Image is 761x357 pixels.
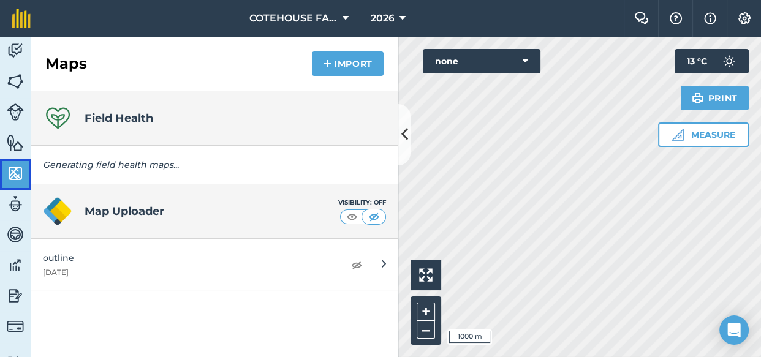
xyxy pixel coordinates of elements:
span: 13 ° C [687,49,707,73]
img: A cog icon [737,12,752,24]
div: outline [43,251,331,265]
img: A question mark icon [668,12,683,24]
img: svg+xml;base64,PD94bWwgdmVyc2lvbj0iMS4wIiBlbmNvZGluZz0idXRmLTgiPz4KPCEtLSBHZW5lcmF0b3I6IEFkb2JlIE... [7,42,24,60]
span: COTEHOUSE FARM [249,11,338,26]
img: svg+xml;base64,PD94bWwgdmVyc2lvbj0iMS4wIiBlbmNvZGluZz0idXRmLTgiPz4KPCEtLSBHZW5lcmF0b3I6IEFkb2JlIE... [7,287,24,305]
a: outline[DATE] [31,239,398,290]
img: svg+xml;base64,PD94bWwgdmVyc2lvbj0iMS4wIiBlbmNvZGluZz0idXRmLTgiPz4KPCEtLSBHZW5lcmF0b3I6IEFkb2JlIE... [7,225,24,244]
img: svg+xml;base64,PHN2ZyB4bWxucz0iaHR0cDovL3d3dy53My5vcmcvMjAwMC9zdmciIHdpZHRoPSIxOSIgaGVpZ2h0PSIyNC... [692,91,703,105]
img: Two speech bubbles overlapping with the left bubble in the forefront [634,12,649,24]
div: Open Intercom Messenger [719,315,749,345]
img: svg+xml;base64,PD94bWwgdmVyc2lvbj0iMS4wIiBlbmNvZGluZz0idXRmLTgiPz4KPCEtLSBHZW5lcmF0b3I6IEFkb2JlIE... [7,103,24,121]
h2: Maps [45,54,87,73]
img: svg+xml;base64,PHN2ZyB4bWxucz0iaHR0cDovL3d3dy53My5vcmcvMjAwMC9zdmciIHdpZHRoPSI1NiIgaGVpZ2h0PSI2MC... [7,72,24,91]
button: – [417,321,435,339]
em: Generating field health maps... [43,159,179,170]
button: none [423,49,540,73]
button: Measure [658,122,749,147]
img: fieldmargin Logo [12,9,31,28]
img: svg+xml;base64,PHN2ZyB4bWxucz0iaHR0cDovL3d3dy53My5vcmcvMjAwMC9zdmciIHdpZHRoPSI1MCIgaGVpZ2h0PSI0MC... [344,211,360,223]
img: svg+xml;base64,PD94bWwgdmVyc2lvbj0iMS4wIiBlbmNvZGluZz0idXRmLTgiPz4KPCEtLSBHZW5lcmF0b3I6IEFkb2JlIE... [7,318,24,335]
img: svg+xml;base64,PHN2ZyB4bWxucz0iaHR0cDovL3d3dy53My5vcmcvMjAwMC9zdmciIHdpZHRoPSIxOCIgaGVpZ2h0PSIyNC... [351,257,362,272]
img: svg+xml;base64,PD94bWwgdmVyc2lvbj0iMS4wIiBlbmNvZGluZz0idXRmLTgiPz4KPCEtLSBHZW5lcmF0b3I6IEFkb2JlIE... [717,49,741,73]
img: svg+xml;base64,PD94bWwgdmVyc2lvbj0iMS4wIiBlbmNvZGluZz0idXRmLTgiPz4KPCEtLSBHZW5lcmF0b3I6IEFkb2JlIE... [7,256,24,274]
button: + [417,303,435,321]
img: svg+xml;base64,PHN2ZyB4bWxucz0iaHR0cDovL3d3dy53My5vcmcvMjAwMC9zdmciIHdpZHRoPSI1NiIgaGVpZ2h0PSI2MC... [7,133,24,152]
h4: Map Uploader [85,203,338,220]
button: 13 °C [675,49,749,73]
img: Ruler icon [672,129,684,141]
img: svg+xml;base64,PHN2ZyB4bWxucz0iaHR0cDovL3d3dy53My5vcmcvMjAwMC9zdmciIHdpZHRoPSI1NiIgaGVpZ2h0PSI2MC... [7,164,24,182]
div: Visibility: Off [338,198,386,208]
h4: Field Health [85,110,153,127]
img: svg+xml;base64,PHN2ZyB4bWxucz0iaHR0cDovL3d3dy53My5vcmcvMjAwMC9zdmciIHdpZHRoPSI1MCIgaGVpZ2h0PSI0MC... [366,211,382,223]
img: svg+xml;base64,PHN2ZyB4bWxucz0iaHR0cDovL3d3dy53My5vcmcvMjAwMC9zdmciIHdpZHRoPSIxNCIgaGVpZ2h0PSIyNC... [323,56,331,71]
span: 2026 [370,11,394,26]
div: [DATE] [43,268,331,277]
button: Print [681,86,749,110]
img: logo [43,197,72,226]
button: Import [312,51,384,76]
img: svg+xml;base64,PD94bWwgdmVyc2lvbj0iMS4wIiBlbmNvZGluZz0idXRmLTgiPz4KPCEtLSBHZW5lcmF0b3I6IEFkb2JlIE... [7,195,24,213]
img: Four arrows, one pointing top left, one top right, one bottom right and the last bottom left [419,268,433,282]
img: svg+xml;base64,PHN2ZyB4bWxucz0iaHR0cDovL3d3dy53My5vcmcvMjAwMC9zdmciIHdpZHRoPSIxNyIgaGVpZ2h0PSIxNy... [704,11,716,26]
